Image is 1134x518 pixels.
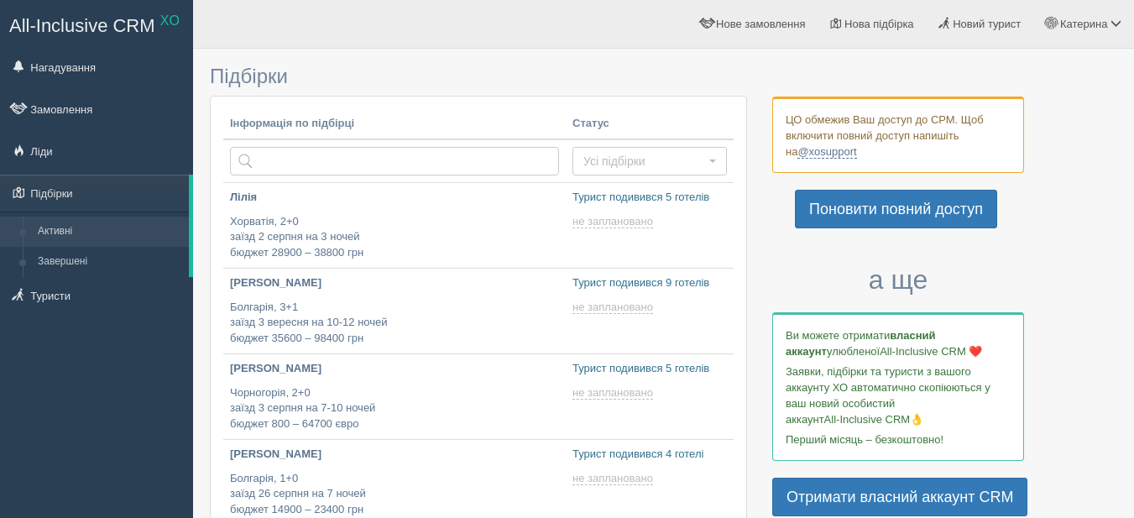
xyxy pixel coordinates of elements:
p: Лілія [230,190,559,206]
th: Статус [566,109,734,139]
p: Турист подивився 5 готелів [572,190,727,206]
p: Чорногорія, 2+0 заїзд 3 серпня на 7-10 ночей бюджет 800 – 64700 євро [230,385,559,432]
span: Новий турист [953,18,1021,30]
th: Інформація по підбірці [223,109,566,139]
a: @xosupport [797,145,856,159]
p: Перший місяць – безкоштовно! [786,432,1011,447]
a: не заплановано [572,215,656,228]
span: All-Inclusive CRM [9,15,155,36]
a: Поновити повний доступ [795,190,997,228]
p: [PERSON_NAME] [230,361,559,377]
a: [PERSON_NAME] Чорногорія, 2+0заїзд 3 серпня на 7-10 ночейбюджет 800 – 64700 євро [223,354,566,439]
p: [PERSON_NAME] [230,447,559,463]
a: не заплановано [572,386,656,400]
sup: XO [160,13,180,28]
a: не заплановано [572,301,656,314]
a: [PERSON_NAME] Болгарія, 3+1заїзд 3 вересня на 10-12 ночейбюджет 35600 – 98400 грн [223,269,566,353]
div: ЦО обмежив Ваш доступ до СРМ. Щоб включити повний доступ напишіть на [772,97,1024,173]
p: [PERSON_NAME] [230,275,559,291]
span: не заплановано [572,386,653,400]
a: не заплановано [572,472,656,485]
span: Нова підбірка [844,18,914,30]
p: Хорватія, 2+0 заїзд 2 серпня на 3 ночей бюджет 28900 – 38800 грн [230,214,559,261]
h3: а ще [772,265,1024,295]
a: Лілія Хорватія, 2+0заїзд 2 серпня на 3 ночейбюджет 28900 – 38800 грн [223,183,566,268]
span: Катерина [1060,18,1107,30]
a: Активні [30,217,189,247]
p: Турист подивився 4 готелі [572,447,727,463]
span: Усі підбірки [583,153,705,170]
span: All-Inclusive CRM ❤️ [880,345,982,358]
span: All-Inclusive CRM👌 [824,413,924,426]
span: не заплановано [572,301,653,314]
span: Нове замовлення [716,18,805,30]
input: Пошук за країною або туристом [230,147,559,175]
p: Заявки, підбірки та туристи з вашого аккаунту ХО автоматично скопіюються у ваш новий особистий ак... [786,364,1011,427]
p: Болгарія, 3+1 заїзд 3 вересня на 10-12 ночей бюджет 35600 – 98400 грн [230,300,559,347]
a: Завершені [30,247,189,277]
a: All-Inclusive CRM XO [1,1,192,47]
p: Болгарія, 1+0 заїзд 26 серпня на 7 ночей бюджет 14900 – 23400 грн [230,471,559,518]
button: Усі підбірки [572,147,727,175]
span: не заплановано [572,215,653,228]
p: Турист подивився 5 готелів [572,361,727,377]
p: Турист подивився 9 готелів [572,275,727,291]
p: Ви можете отримати улюбленої [786,327,1011,359]
span: не заплановано [572,472,653,485]
a: Отримати власний аккаунт CRM [772,478,1027,516]
b: власний аккаунт [786,329,936,358]
span: Підбірки [210,65,288,87]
